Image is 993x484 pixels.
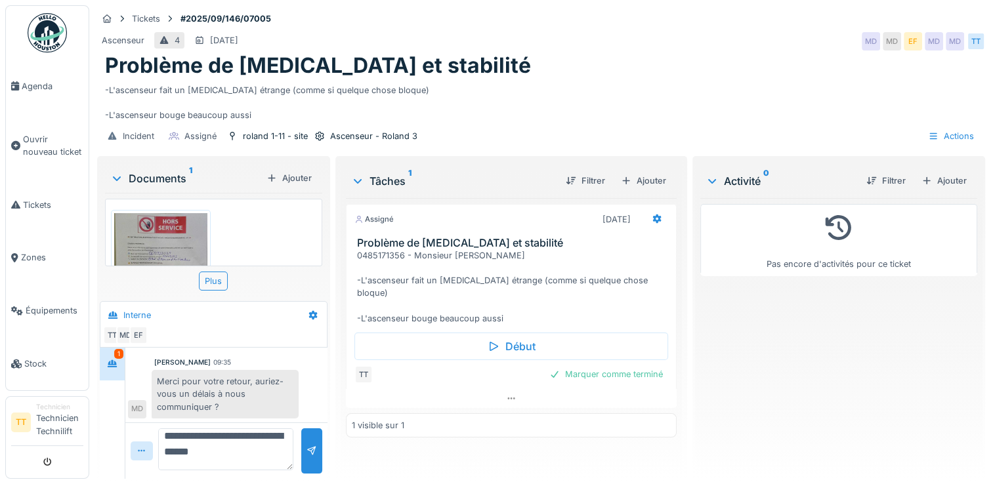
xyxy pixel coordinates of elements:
[103,326,121,344] div: TT
[11,413,31,432] li: TT
[946,32,964,50] div: MD
[102,34,144,47] div: Ascenseur
[154,357,211,367] div: [PERSON_NAME]
[189,171,192,186] sup: 1
[6,178,89,232] a: Tickets
[184,130,217,142] div: Assigné
[706,173,856,189] div: Activité
[210,34,238,47] div: [DATE]
[129,326,148,344] div: EF
[105,79,977,122] div: -L'ascenseur fait un [MEDICAL_DATA] étrange (comme si quelque chose bloque) -L'ascenseur bouge be...
[132,12,160,25] div: Tickets
[199,272,228,291] div: Plus
[544,365,668,383] div: Marquer comme terminé
[128,400,146,418] div: MD
[904,32,922,50] div: EF
[602,213,631,226] div: [DATE]
[357,237,671,249] h3: Problème de [MEDICAL_DATA] et stabilité
[213,357,231,367] div: 09:35
[862,32,880,50] div: MD
[967,32,985,50] div: TT
[6,337,89,390] a: Stock
[243,130,308,142] div: roland 1-11 - site
[616,172,671,190] div: Ajouter
[26,304,83,317] span: Équipements
[916,172,972,190] div: Ajouter
[123,309,151,321] div: Interne
[763,173,769,189] sup: 0
[24,357,83,370] span: Stock
[123,130,154,142] div: Incident
[21,251,83,264] span: Zones
[22,80,83,92] span: Agenda
[152,370,299,418] div: Merci pour votre retour, auriez-vous un délais à nous communiquer ?
[354,365,373,384] div: TT
[357,249,671,325] div: 0485171356 - Monsieur [PERSON_NAME] -L'ascenseur fait un [MEDICAL_DATA] étrange (comme si quelque...
[883,32,901,50] div: MD
[709,210,969,271] div: Pas encore d'activités pour ce ticket
[105,53,531,78] h1: Problème de [MEDICAL_DATA] et stabilité
[925,32,943,50] div: MD
[6,232,89,285] a: Zones
[6,284,89,337] a: Équipements
[36,402,83,412] div: Technicien
[28,13,67,52] img: Badge_color-CXgf-gQk.svg
[23,133,83,158] span: Ouvrir nouveau ticket
[6,60,89,113] a: Agenda
[560,172,610,190] div: Filtrer
[351,173,555,189] div: Tâches
[36,402,83,443] li: Technicien Technilift
[861,172,911,190] div: Filtrer
[23,199,83,211] span: Tickets
[261,169,317,187] div: Ajouter
[114,213,207,341] img: 4g4ki4e20kpp6ng1godg2ouf3tx6
[110,171,261,186] div: Documents
[922,127,980,146] div: Actions
[116,326,135,344] div: MD
[354,333,668,360] div: Début
[114,349,123,359] div: 1
[352,419,404,432] div: 1 visible sur 1
[175,12,276,25] strong: #2025/09/146/07005
[408,173,412,189] sup: 1
[330,130,417,142] div: Ascenseur - Roland 3
[354,214,394,225] div: Assigné
[6,113,89,178] a: Ouvrir nouveau ticket
[175,34,180,47] div: 4
[11,402,83,446] a: TT TechnicienTechnicien Technilift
